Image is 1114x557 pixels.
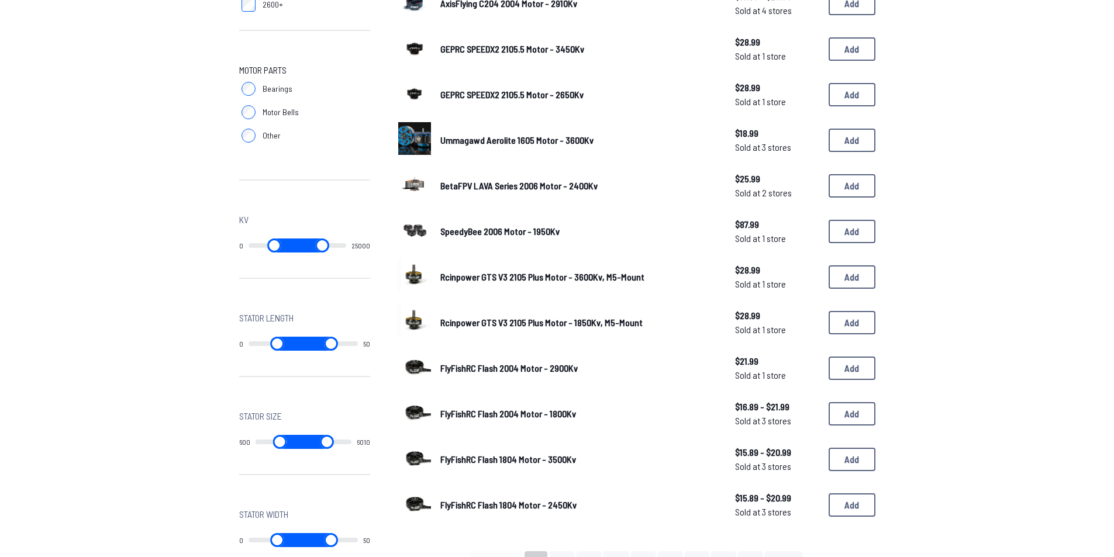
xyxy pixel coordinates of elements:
[242,82,256,96] input: Bearings
[829,220,875,243] button: Add
[239,535,243,545] output: 0
[735,459,819,473] span: Sold at 3 stores
[440,180,598,191] span: BetaFPV LAVA Series 2006 Motor - 2400Kv
[351,241,370,250] output: 25000
[735,140,819,154] span: Sold at 3 stores
[440,179,716,193] a: BetaFPV LAVA Series 2006 Motor - 2400Kv
[242,129,256,143] input: Other
[398,487,431,523] a: image
[398,213,431,250] a: image
[735,323,819,337] span: Sold at 1 store
[398,168,431,200] img: image
[735,4,819,18] span: Sold at 4 stores
[398,31,431,64] img: image
[735,445,819,459] span: $15.89 - $20.99
[735,126,819,140] span: $18.99
[735,309,819,323] span: $28.99
[398,77,431,113] a: image
[263,106,299,118] span: Motor Bells
[440,133,716,147] a: Ummagawd Aerolite 1605 Motor - 3600Kv
[440,134,594,146] span: Ummagawd Aerolite 1605 Motor - 3600Kv
[239,507,288,521] span: Stator Width
[398,31,431,67] a: image
[440,42,716,56] a: GEPRC SPEEDX2 2105.5 Motor - 3450Kv
[829,174,875,198] button: Add
[239,409,282,423] span: Stator Size
[398,213,431,246] img: image
[398,350,431,386] a: image
[398,350,431,383] img: image
[440,270,716,284] a: Rcinpower GTS V3 2105 Plus Motor - 3600Kv, M5-Mount
[735,186,819,200] span: Sold at 2 stores
[398,441,431,474] img: image
[829,311,875,334] button: Add
[363,535,370,545] output: 50
[829,129,875,152] button: Add
[829,493,875,517] button: Add
[735,49,819,63] span: Sold at 1 store
[398,122,431,158] a: image
[398,396,431,428] img: image
[735,35,819,49] span: $28.99
[398,122,431,155] img: image
[440,454,576,465] span: FlyFishRC Flash 1804 Motor - 3500Kv
[263,130,281,141] span: Other
[398,441,431,478] a: image
[735,81,819,95] span: $28.99
[735,505,819,519] span: Sold at 3 stores
[440,408,576,419] span: FlyFishRC Flash 2004 Motor - 1800Kv
[398,77,431,109] img: image
[239,311,294,325] span: Stator Length
[398,259,431,295] a: image
[829,265,875,289] button: Add
[735,491,819,505] span: $15.89 - $20.99
[440,43,584,54] span: GEPRC SPEEDX2 2105.5 Motor - 3450Kv
[242,105,256,119] input: Motor Bells
[239,63,287,77] span: Motor Parts
[735,368,819,382] span: Sold at 1 store
[239,213,249,227] span: Kv
[398,305,431,337] img: image
[735,217,819,231] span: $87.99
[440,271,644,282] span: Rcinpower GTS V3 2105 Plus Motor - 3600Kv, M5-Mount
[440,407,716,421] a: FlyFishRC Flash 2004 Motor - 1800Kv
[398,396,431,432] a: image
[829,357,875,380] button: Add
[735,400,819,414] span: $16.89 - $21.99
[239,437,250,447] output: 600
[363,339,370,348] output: 50
[398,168,431,204] a: image
[440,452,716,466] a: FlyFishRC Flash 1804 Motor - 3500Kv
[263,83,292,95] span: Bearings
[735,263,819,277] span: $28.99
[440,498,716,512] a: FlyFishRC Flash 1804 Motor - 2450Kv
[735,231,819,245] span: Sold at 1 store
[829,402,875,425] button: Add
[735,172,819,186] span: $25.99
[829,83,875,106] button: Add
[829,37,875,61] button: Add
[440,361,716,375] a: FlyFishRC Flash 2004 Motor - 2900Kv
[239,241,243,250] output: 0
[829,448,875,471] button: Add
[357,437,370,447] output: 6010
[735,414,819,428] span: Sold at 3 stores
[440,317,643,328] span: Rcinpower GTS V3 2105 Plus Motor - 1850Kv, M5-Mount
[398,487,431,520] img: image
[735,95,819,109] span: Sold at 1 store
[735,354,819,368] span: $21.99
[440,316,716,330] a: Rcinpower GTS V3 2105 Plus Motor - 1850Kv, M5-Mount
[398,305,431,341] a: image
[440,89,584,100] span: GEPRC SPEEDX2 2105.5 Motor - 2650Kv
[440,88,716,102] a: GEPRC SPEEDX2 2105.5 Motor - 2650Kv
[440,224,716,238] a: SpeedyBee 2006 Motor - 1950Kv
[440,362,578,373] span: FlyFishRC Flash 2004 Motor - 2900Kv
[440,226,560,237] span: SpeedyBee 2006 Motor - 1950Kv
[398,259,431,292] img: image
[239,339,243,348] output: 0
[440,499,577,510] span: FlyFishRC Flash 1804 Motor - 2450Kv
[735,277,819,291] span: Sold at 1 store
